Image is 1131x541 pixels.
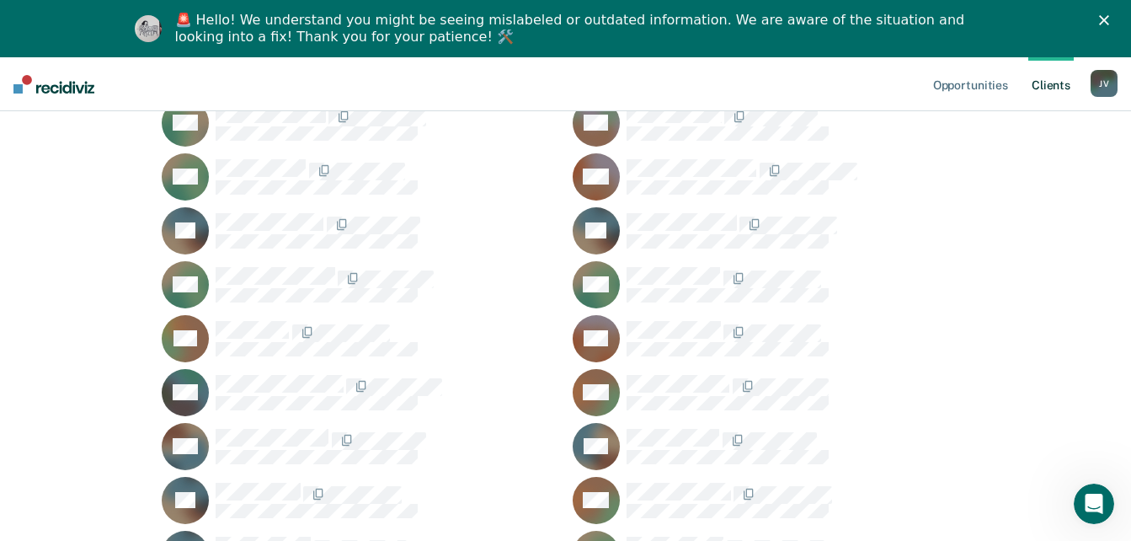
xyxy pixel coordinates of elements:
[1091,70,1118,97] div: J V
[135,15,162,42] img: Profile image for Kim
[930,57,1011,111] a: Opportunities
[1028,57,1074,111] a: Clients
[13,75,94,94] img: Recidiviz
[1091,70,1118,97] button: JV
[175,12,970,46] div: 🚨 Hello! We understand you might be seeing mislabeled or outdated information. We are aware of th...
[1074,484,1114,524] iframe: Intercom live chat
[1099,15,1116,25] div: Close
